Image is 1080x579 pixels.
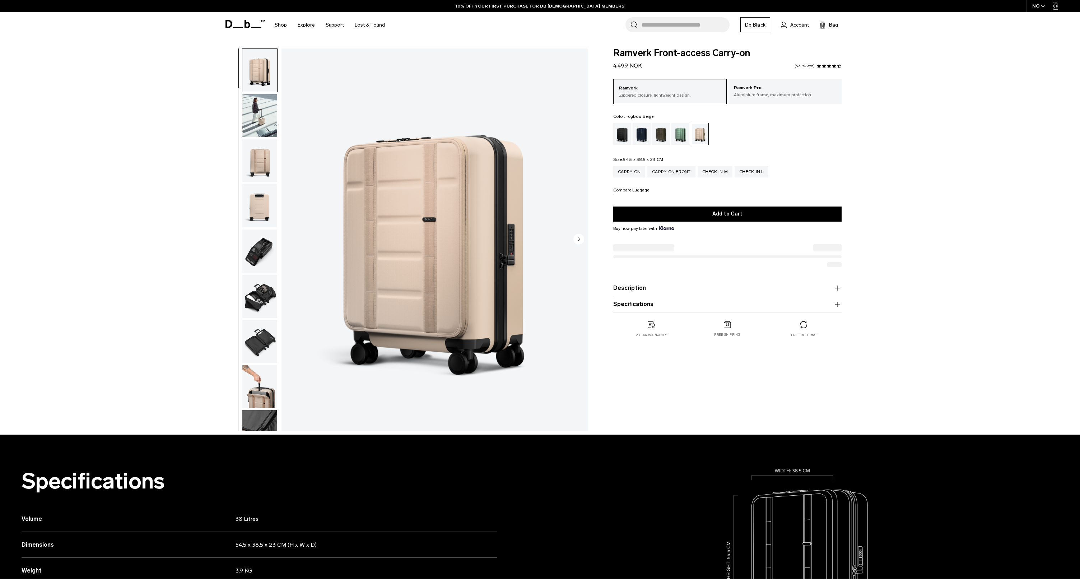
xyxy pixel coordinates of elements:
img: Ramverk Front-access Carry-on Fogbow Beige [242,49,277,92]
h3: Volume [22,515,236,523]
a: Db Black [740,17,770,32]
span: Fogbow Beige [625,114,654,119]
button: Ramverk-front-access.png [242,229,278,273]
img: Ramverk Front-access Carry-on Fogbow Beige [242,275,277,318]
p: 54.5 x 38.5 x 23 CM (H x W x D) [236,541,473,549]
span: Ramverk Front-access Carry-on [613,48,842,58]
a: Support [326,12,344,38]
a: Account [781,20,809,29]
img: Ramverk Front-access Carry-on Fogbow Beige [242,320,277,363]
span: 54.5 x 38.5 x 23 CM [623,157,663,162]
img: Ramverk Front-access Carry-on Fogbow Beige [242,410,277,453]
p: Ramverk [619,85,721,92]
img: Ramverk Front-access Carry-on Fogbow Beige [242,94,277,137]
h3: Weight [22,566,236,575]
span: Bag [829,21,838,29]
button: Bag [820,20,838,29]
h3: Dimensions [22,541,236,549]
a: Ramverk Pro Aluminium frame, maximum protection. [728,79,842,103]
a: 59 reviews [795,64,815,68]
a: Check-in M [698,166,733,177]
a: Check-in L [735,166,768,177]
span: Account [790,21,809,29]
p: Free shipping [714,332,740,337]
legend: Size: [613,157,663,162]
button: Description [613,284,842,292]
p: Aluminium frame, maximum protection. [734,92,837,98]
a: Explore [298,12,315,38]
a: Green Ray [671,123,689,145]
p: 38 Litres [236,515,473,523]
button: Ramverk Front-access Carry-on Fogbow Beige [242,320,278,363]
button: Ramverk Front-access Carry-on Fogbow Beige [242,48,278,92]
button: Ramverk Front-access Carry-on Fogbow Beige [242,139,278,183]
button: Compare Luggage [613,188,649,193]
a: Shop [275,12,287,38]
a: Fogbow Beige [691,123,709,145]
legend: Color: [613,114,654,119]
a: Carry-on Front [647,166,695,177]
p: 2 year warranty [636,333,667,338]
a: Black Out [613,123,631,145]
img: {"height" => 20, "alt" => "Klarna"} [659,226,674,230]
button: Ramverk Front-access Carry-on Fogbow Beige [242,365,278,408]
button: Add to Cart [613,207,842,222]
nav: Main Navigation [269,12,390,38]
p: 3.9 KG [236,566,473,575]
a: Blue Hour [633,123,651,145]
li: 1 / 13 [281,48,588,431]
button: Ramverk Front-access Carry-on Fogbow Beige [242,184,278,228]
button: Specifications [613,300,842,309]
a: Lost & Found [355,12,385,38]
img: Ramverk Front-access Carry-on Fogbow Beige [242,139,277,182]
p: Ramverk Pro [734,84,837,92]
a: Carry-on [613,166,645,177]
img: Ramverk Front-access Carry-on Fogbow Beige [281,48,588,431]
button: Ramverk Front-access Carry-on Fogbow Beige [242,274,278,318]
img: Ramverk-front-access.png [242,230,277,273]
p: Free returns [791,333,816,338]
img: Ramverk Front-access Carry-on Fogbow Beige [242,365,277,408]
a: Forest Green [652,123,670,145]
span: Buy now pay later with [613,225,674,232]
img: Ramverk Front-access Carry-on Fogbow Beige [242,184,277,227]
a: 10% OFF YOUR FIRST PURCHASE FOR DB [DEMOGRAPHIC_DATA] MEMBERS [456,3,624,9]
p: Zippered closure, lightweight design. [619,92,721,98]
button: Next slide [573,233,584,246]
h2: Specifications [22,469,497,493]
span: 4.499 NOK [613,62,642,69]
